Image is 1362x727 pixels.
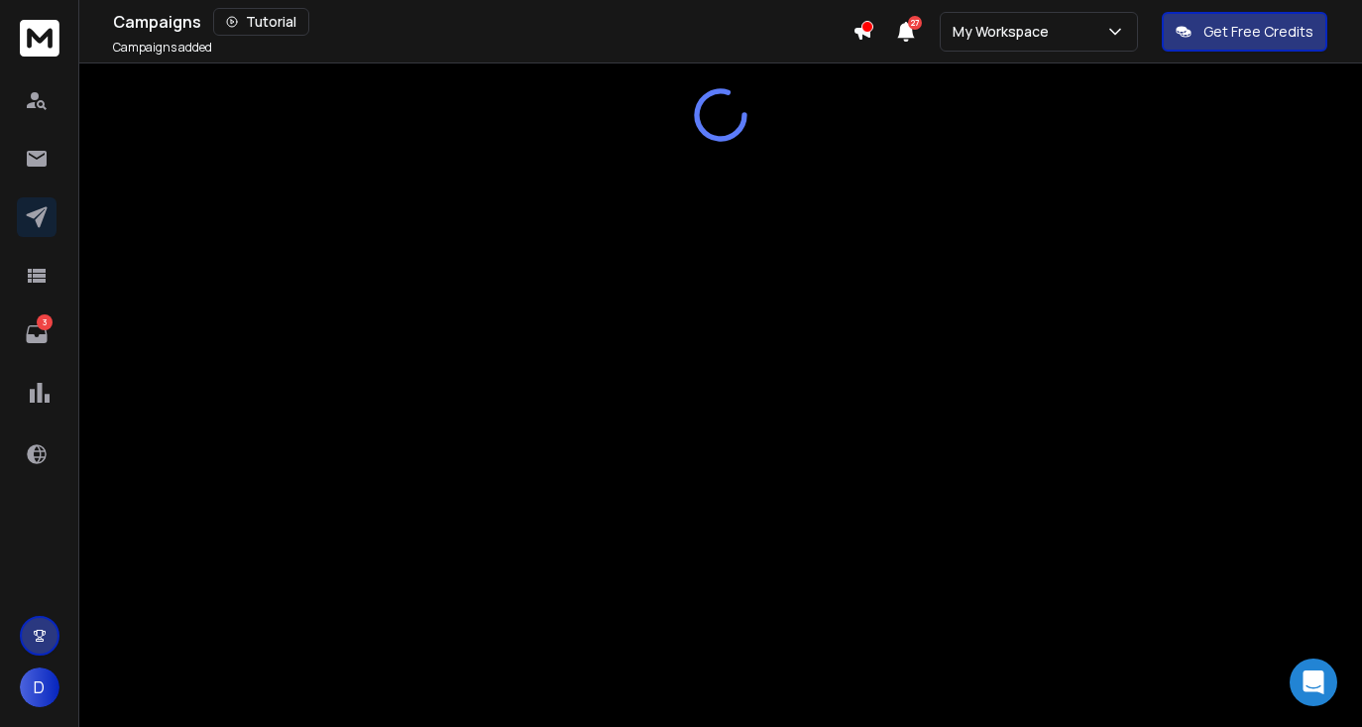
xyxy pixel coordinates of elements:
a: 3 [17,314,57,354]
span: 27 [908,16,922,30]
button: D [20,667,59,707]
button: Tutorial [213,8,309,36]
p: Get Free Credits [1203,22,1313,42]
p: Campaigns added [113,40,212,56]
button: Get Free Credits [1162,12,1327,52]
p: 3 [37,314,53,330]
p: My Workspace [953,22,1057,42]
div: Campaigns [113,8,852,36]
div: Open Intercom Messenger [1290,659,1337,706]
